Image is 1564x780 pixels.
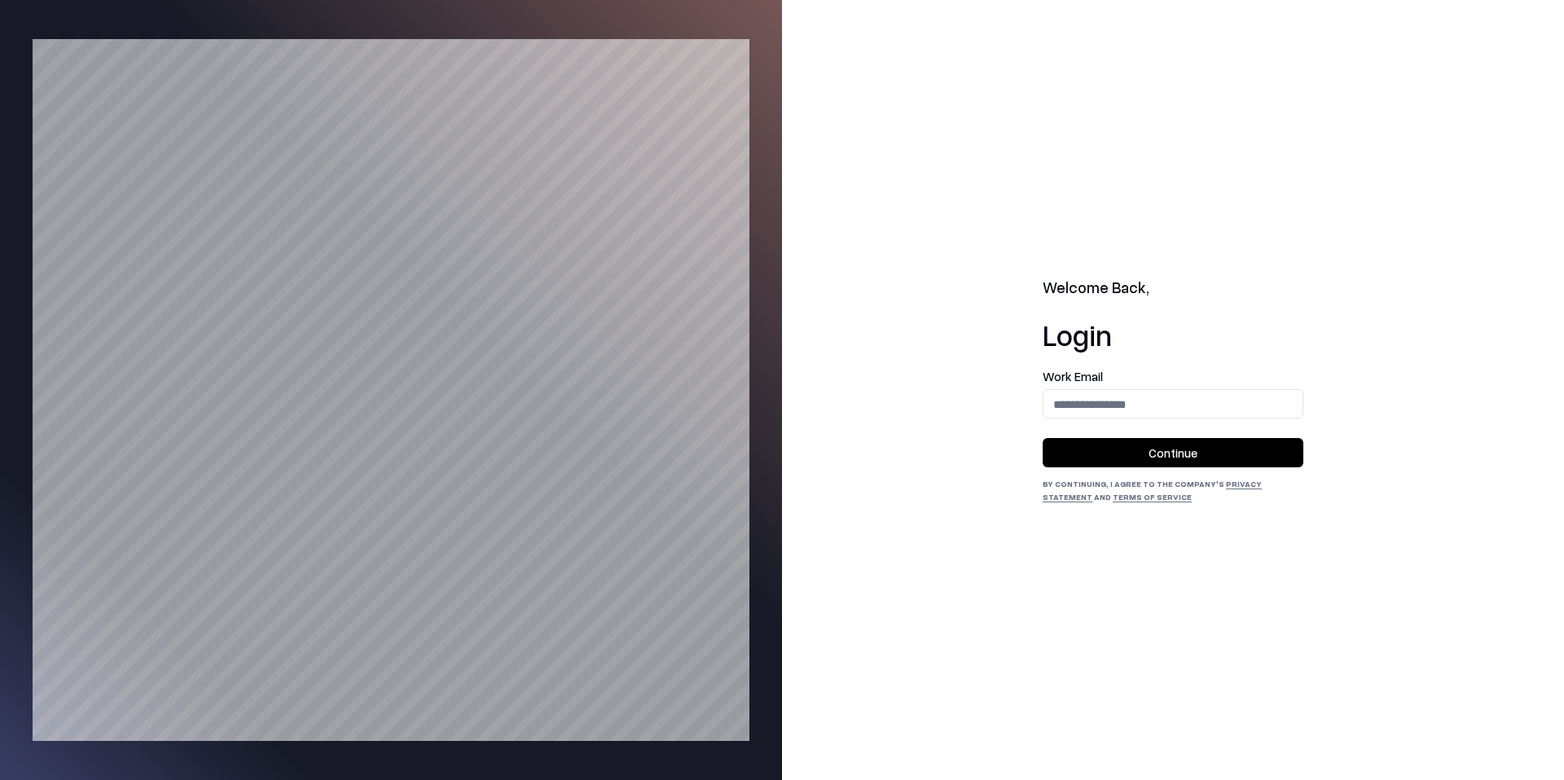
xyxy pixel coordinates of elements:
div: By continuing, I agree to the Company's and [1043,477,1303,503]
h1: Login [1043,318,1303,351]
button: Continue [1043,438,1303,467]
h2: Welcome Back, [1043,277,1303,300]
a: Terms of Service [1113,492,1192,502]
label: Work Email [1043,370,1303,383]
